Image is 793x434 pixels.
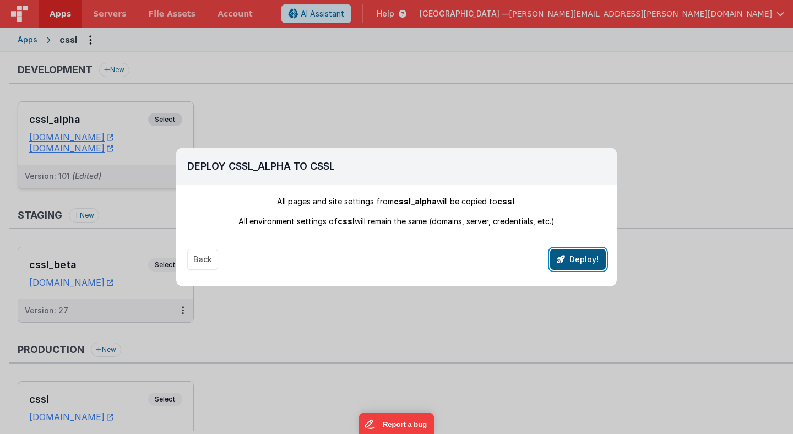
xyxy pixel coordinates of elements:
[497,197,514,206] span: cssl
[338,216,355,226] span: cssl
[187,196,606,207] div: All pages and site settings from will be copied to .
[187,216,606,227] div: All environment settings of will remain the same (domains, server, credentials, etc.)
[187,159,606,174] h2: Deploy cssl_alpha To cssl
[187,249,218,270] button: Back
[550,249,606,270] button: Deploy!
[394,197,437,206] span: cssl_alpha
